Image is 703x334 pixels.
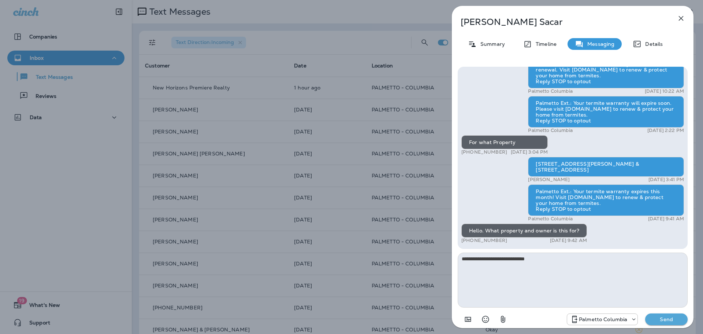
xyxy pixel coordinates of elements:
p: [DATE] 9:42 AM [550,238,587,243]
p: Send [651,316,682,323]
div: For what Property [461,135,548,149]
p: [PHONE_NUMBER] [461,149,507,155]
p: [DATE] 3:04 PM [511,149,548,155]
div: Palmetto Ext.: Your termite warranty is due for renewal. Visit [DOMAIN_NAME] to renew & protect y... [528,57,684,88]
p: Timeline [532,41,557,47]
p: Palmetto Columbia [528,88,572,94]
p: Palmetto Columbia [579,316,627,322]
p: Palmetto Columbia [528,216,572,222]
div: [STREET_ADDRESS][PERSON_NAME] & [STREET_ADDRESS] [528,157,684,177]
p: Details [641,41,663,47]
p: [PERSON_NAME] Sacar [461,17,661,27]
div: Palmetto Ext.: Your termite warranty expires this month! Visit [DOMAIN_NAME] to renew & protect y... [528,184,684,216]
div: +1 (803) 233-5290 [567,315,637,324]
div: Palmetto Ext.: Your termite warranty will expire soon. Please visit [DOMAIN_NAME] to renew & prot... [528,96,684,128]
p: [DATE] 10:22 AM [645,88,684,94]
p: Summary [477,41,505,47]
p: Palmetto Columbia [528,128,572,133]
p: Messaging [584,41,614,47]
button: Select an emoji [478,312,493,327]
button: Send [645,313,688,325]
p: [DATE] 3:41 PM [648,177,684,183]
p: [DATE] 2:22 PM [647,128,684,133]
p: [PERSON_NAME] [528,177,570,183]
p: [PHONE_NUMBER] [461,238,507,243]
p: [DATE] 9:41 AM [648,216,684,222]
div: Hello. What property and owner is this for? [461,224,587,238]
button: Add in a premade template [461,312,475,327]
